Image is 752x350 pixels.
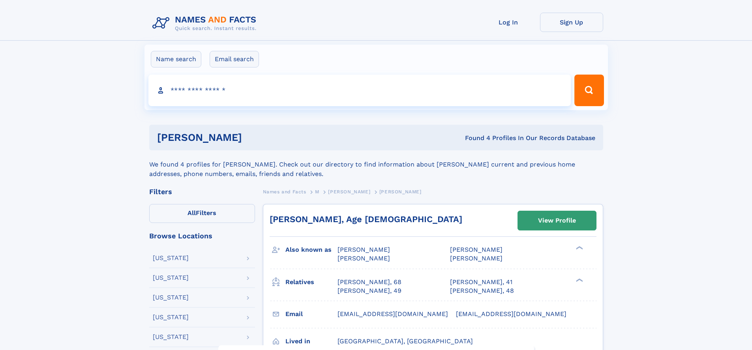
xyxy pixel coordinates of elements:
[338,246,390,253] span: [PERSON_NAME]
[149,204,255,223] label: Filters
[149,188,255,195] div: Filters
[450,286,514,295] a: [PERSON_NAME], 48
[210,51,259,67] label: Email search
[450,246,503,253] span: [PERSON_NAME]
[188,209,196,217] span: All
[338,337,473,345] span: [GEOGRAPHIC_DATA], [GEOGRAPHIC_DATA]
[315,187,319,197] a: M
[153,275,189,281] div: [US_STATE]
[328,187,370,197] a: [PERSON_NAME]
[338,255,390,262] span: [PERSON_NAME]
[153,334,189,340] div: [US_STATE]
[574,75,604,106] button: Search Button
[456,310,566,318] span: [EMAIL_ADDRESS][DOMAIN_NAME]
[149,13,263,34] img: Logo Names and Facts
[328,189,370,195] span: [PERSON_NAME]
[338,278,401,286] a: [PERSON_NAME], 68
[574,277,583,283] div: ❯
[450,255,503,262] span: [PERSON_NAME]
[149,232,255,240] div: Browse Locations
[315,189,319,195] span: M
[285,307,338,321] h3: Email
[338,310,448,318] span: [EMAIL_ADDRESS][DOMAIN_NAME]
[518,211,596,230] a: View Profile
[285,335,338,348] h3: Lived in
[270,214,462,224] a: [PERSON_NAME], Age [DEMOGRAPHIC_DATA]
[153,294,189,301] div: [US_STATE]
[540,13,603,32] a: Sign Up
[151,51,201,67] label: Name search
[153,314,189,320] div: [US_STATE]
[338,286,401,295] a: [PERSON_NAME], 49
[353,134,595,142] div: Found 4 Profiles In Our Records Database
[263,187,306,197] a: Names and Facts
[450,278,512,286] a: [PERSON_NAME], 41
[574,245,583,251] div: ❯
[148,75,571,106] input: search input
[379,189,422,195] span: [PERSON_NAME]
[153,255,189,261] div: [US_STATE]
[285,275,338,289] h3: Relatives
[538,211,576,230] div: View Profile
[149,150,603,179] div: We found 4 profiles for [PERSON_NAME]. Check out our directory to find information about [PERSON_...
[477,13,540,32] a: Log In
[285,243,338,256] h3: Also known as
[157,133,354,142] h1: [PERSON_NAME]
